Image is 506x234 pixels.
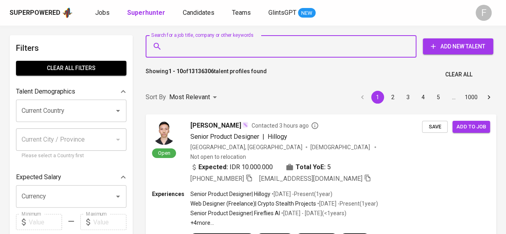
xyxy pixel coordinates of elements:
[190,133,259,140] span: Senior Product Designer
[426,122,444,132] span: Save
[169,90,220,105] div: Most Relevant
[183,8,216,18] a: Candidates
[190,121,241,130] span: [PERSON_NAME]
[16,172,61,182] p: Expected Salary
[112,191,124,202] button: Open
[127,8,167,18] a: Superhunter
[95,9,110,16] span: Jobs
[152,121,176,145] img: aadf48194929ddf635bf5b4c8449825c.jpg
[310,143,371,151] span: [DEMOGRAPHIC_DATA]
[482,91,495,104] button: Go to next page
[190,209,280,217] p: Senior Product Designer | Fireflies AI
[445,70,472,80] span: Clear All
[280,209,346,217] p: • [DATE] - [DATE] ( <1 years )
[183,9,214,16] span: Candidates
[29,214,62,230] input: Value
[16,61,126,76] button: Clear All filters
[190,175,244,182] span: [PHONE_NUMBER]
[127,9,165,16] b: Superhunter
[190,190,270,198] p: Senior Product Designer | Hillogy
[270,190,332,198] p: • [DATE] - Present ( 1 year )
[311,122,319,130] svg: By Batam recruiter
[442,67,476,82] button: Clear All
[190,143,302,151] div: [GEOGRAPHIC_DATA], [GEOGRAPHIC_DATA]
[169,92,210,102] p: Most Relevant
[198,162,228,172] b: Expected:
[62,7,73,19] img: app logo
[16,84,126,100] div: Talent Demographics
[168,68,183,74] b: 1 - 10
[386,91,399,104] button: Go to page 2
[316,200,378,208] p: • [DATE] - Present ( 1 year )
[232,9,251,16] span: Teams
[152,190,190,198] p: Experiences
[456,122,486,132] span: Add to job
[188,68,214,74] b: 13136306
[22,152,121,160] p: Please select a Country first
[447,93,460,101] div: …
[16,87,75,96] p: Talent Demographics
[268,9,296,16] span: GlintsGPT
[462,91,480,104] button: Go to page 1000
[262,132,264,142] span: |
[327,162,331,172] span: 5
[190,162,273,172] div: IDR 10.000.000
[155,150,174,156] span: Open
[429,42,487,52] span: Add New Talent
[298,9,316,17] span: NEW
[232,8,252,18] a: Teams
[259,175,362,182] span: [EMAIL_ADDRESS][DOMAIN_NAME]
[355,91,496,104] nav: pagination navigation
[16,42,126,54] h6: Filters
[452,121,490,133] button: Add to job
[296,162,326,172] b: Total YoE:
[146,92,166,102] p: Sort By
[252,122,319,130] span: Contacted 3 hours ago
[95,8,111,18] a: Jobs
[112,105,124,116] button: Open
[93,214,126,230] input: Value
[190,200,316,208] p: Web Designer (Freelance) | Crypto Stealth Projects
[423,38,493,54] button: Add New Talent
[268,133,287,140] span: Hillogy
[190,219,378,227] p: +4 more ...
[16,169,126,185] div: Expected Salary
[476,5,492,21] div: F
[146,67,267,82] p: Showing of talent profiles found
[422,121,448,133] button: Save
[190,153,246,161] p: Not open to relocation
[268,8,316,18] a: GlintsGPT NEW
[22,63,120,73] span: Clear All filters
[10,7,73,19] a: Superpoweredapp logo
[402,91,414,104] button: Go to page 3
[371,91,384,104] button: page 1
[417,91,430,104] button: Go to page 4
[10,8,60,18] div: Superpowered
[242,122,248,128] img: magic_wand.svg
[432,91,445,104] button: Go to page 5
